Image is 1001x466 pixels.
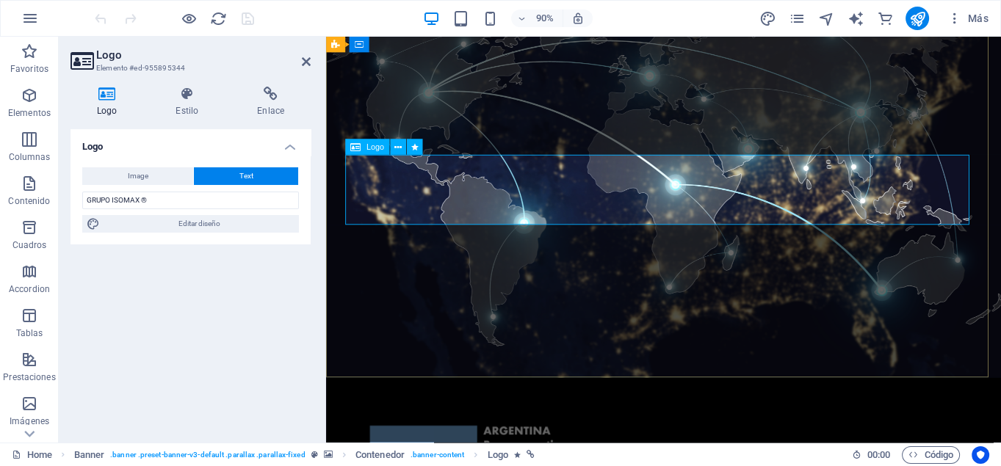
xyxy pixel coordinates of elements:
h6: 90% [533,10,557,27]
span: : [878,449,880,460]
span: . banner-content [411,446,464,464]
span: . banner .preset-banner-v3-default .parallax .parallax-fixed [110,446,305,464]
button: publish [906,7,929,30]
button: Editar diseño [82,215,299,233]
i: Navegador [818,10,835,27]
i: Al redimensionar, ajustar el nivel de zoom automáticamente para ajustarse al dispositivo elegido. [571,12,585,25]
i: AI Writer [848,10,864,27]
button: 90% [511,10,563,27]
p: Columnas [9,151,51,163]
span: Haz clic para seleccionar y doble clic para editar [355,446,405,464]
i: Este elemento contiene un fondo [324,451,333,459]
span: Código [908,446,953,464]
button: text_generator [847,10,864,27]
p: Elementos [8,107,51,119]
h4: Logo [71,87,149,117]
nav: breadcrumb [74,446,535,464]
button: Código [902,446,960,464]
button: design [759,10,776,27]
span: Logo [366,143,384,151]
p: Tablas [16,327,43,339]
i: El elemento contiene una animación [514,451,521,459]
p: Favoritos [10,63,48,75]
button: Image [82,167,193,185]
span: Más [947,11,989,26]
h4: Estilo [149,87,231,117]
h4: Logo [71,129,311,156]
button: navigator [817,10,835,27]
i: Comercio [877,10,894,27]
span: Haz clic para seleccionar y doble clic para editar [74,446,105,464]
p: Prestaciones [3,371,55,383]
button: reload [209,10,227,27]
h2: Logo [96,48,311,62]
span: Text [239,167,253,185]
span: 00 00 [867,446,890,464]
button: Más [941,7,994,30]
h4: Enlace [231,87,311,117]
button: Text [194,167,298,185]
i: Este elemento está vinculado [527,451,535,459]
span: Editar diseño [104,215,294,233]
h6: Tiempo de la sesión [852,446,891,464]
p: Contenido [8,195,50,207]
button: Haz clic para salir del modo de previsualización y seguir editando [180,10,198,27]
i: Diseño (Ctrl+Alt+Y) [759,10,776,27]
i: Este elemento es un preajuste personalizable [311,451,318,459]
input: Nombre de la empresa [82,192,299,209]
i: Páginas (Ctrl+Alt+S) [789,10,806,27]
h3: Elemento #ed-955895344 [96,62,281,75]
a: Haz clic para cancelar la selección y doble clic para abrir páginas [12,446,52,464]
i: Volver a cargar página [210,10,227,27]
p: Accordion [9,283,50,295]
button: Usercentrics [972,446,989,464]
p: Cuadros [12,239,47,251]
button: pages [788,10,806,27]
span: Image [128,167,148,185]
p: Imágenes [10,415,49,427]
span: Haz clic para seleccionar y doble clic para editar [487,446,507,464]
button: commerce [876,10,894,27]
i: Publicar [909,10,926,27]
